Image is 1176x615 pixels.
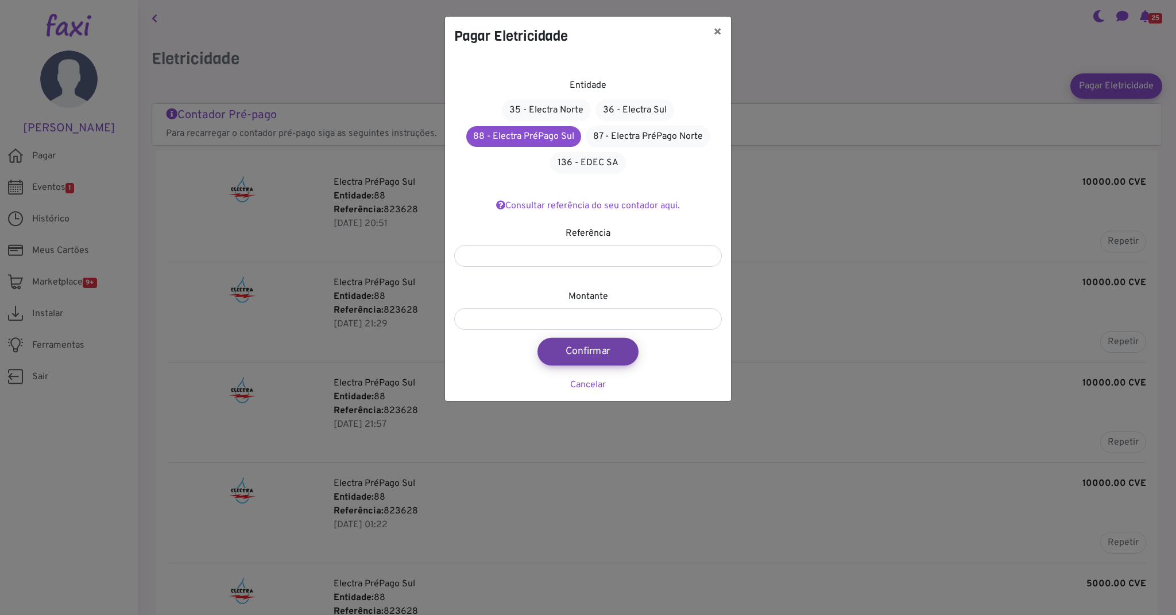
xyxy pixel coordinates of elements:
a: Consultar referência do seu contador aqui. [496,200,680,212]
a: Cancelar [570,379,606,391]
label: Referência [566,227,610,240]
label: Entidade [570,79,606,92]
h4: Pagar Eletricidade [454,26,568,46]
a: 87 - Electra PréPago Norte [586,126,710,147]
a: 136 - EDEC SA [550,152,626,174]
a: 35 - Electra Norte [502,99,591,121]
button: Confirmar [537,338,639,365]
label: Montante [568,290,608,303]
button: × [704,17,731,49]
a: 36 - Electra Sul [595,99,674,121]
a: 88 - Electra PréPago Sul [466,126,581,147]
